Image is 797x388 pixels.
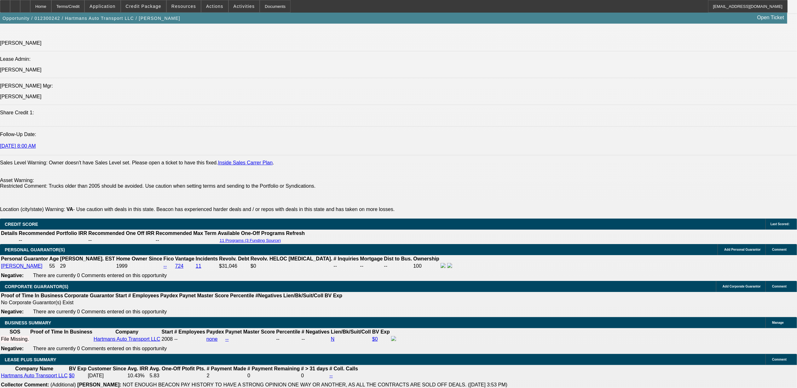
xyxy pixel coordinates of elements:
a: none [206,336,218,342]
td: 55 [49,263,59,270]
a: -- [329,373,333,378]
b: Start [115,293,127,298]
td: 29 [60,263,115,270]
b: BV Exp [69,366,87,371]
span: Comment [772,285,787,288]
b: Negative: [1,309,24,314]
td: -- [384,263,413,270]
div: File Missing. [1,336,29,342]
button: Application [85,0,120,12]
a: $0 [69,373,75,378]
b: [PERSON_NAME]: [77,382,121,387]
td: -- [360,263,383,270]
td: 5.83 [149,373,206,379]
b: Negative: [1,273,24,278]
b: Ownership [413,256,439,261]
span: LEASE PLUS SUMMARY [5,357,56,362]
b: #Negatives [256,293,282,298]
td: 100 [413,263,440,270]
span: PERSONAL GUARANTOR(S) [5,247,65,252]
span: Add Corporate Guarantor [723,285,761,288]
b: Lien/Bk/Suit/Coll [331,329,371,334]
b: Corporate Guarantor [64,293,114,298]
b: VA [66,207,73,212]
a: 11 [196,263,201,269]
b: Avg. One-Off Ptofit Pts. [150,366,205,371]
span: NOT ENOUGH BEACON PAY HISTORY TO HAVE A STRONG OPINION ONE WAY OR ANOTHER, AS ALL THE CONTRACTS A... [123,382,507,387]
b: Customer Since [88,366,126,371]
b: Vantage [175,256,194,261]
b: BV Exp [325,293,342,298]
b: Paydex [206,329,224,334]
b: # Inquiries [333,256,359,261]
th: SOS [1,329,29,335]
td: $0 [250,263,333,270]
a: [PERSON_NAME] [1,263,43,269]
div: -- [276,336,300,342]
td: 10.43% [127,373,148,379]
b: Lien/Bk/Suit/Coll [283,293,323,298]
a: Hartmans Auto Transport LLC [1,373,68,378]
span: (Additional) [50,382,76,387]
b: Percentile [230,293,254,298]
a: -- [164,263,167,269]
button: Credit Package [121,0,166,12]
td: 0 [247,373,300,379]
b: # > 31 days [301,366,328,371]
span: Comment [772,248,787,251]
img: facebook-icon.png [391,336,396,341]
b: Dist to Bus. [384,256,412,261]
b: Avg. IRR [127,366,148,371]
span: Add Personal Guarantor [724,248,761,251]
a: Hartmans Auto Transport LLC [94,336,160,342]
th: Details [1,230,18,237]
a: -- [225,336,229,342]
span: 1999 [116,263,128,269]
b: Home Owner Since [116,256,162,261]
th: Recommended Max Term [155,230,217,237]
b: # Employees [174,329,205,334]
span: Opportunity / 012300242 / Hartmans Auto Transport LLC / [PERSON_NAME] [3,16,180,21]
b: Revolv. Debt [219,256,249,261]
b: Collector Comment: [1,382,49,387]
img: linkedin-icon.png [447,263,452,268]
label: - Use caution with deals in this state. Beacon has experienced harder deals and / or repos with d... [66,207,395,212]
span: Last Scored: [771,222,790,226]
b: # Employees [128,293,159,298]
b: # Coll. Calls [329,366,358,371]
td: No Corporate Guarantor(s) Exist [1,300,345,306]
b: # Negatives [302,329,330,334]
b: Company Name [15,366,53,371]
b: Paynet Master Score [225,329,275,334]
b: Paydex [160,293,178,298]
td: -- [18,237,87,243]
th: Available One-Off Programs [217,230,285,237]
span: There are currently 0 Comments entered on this opportunity [33,346,167,351]
button: Activities [229,0,260,12]
td: $31,046 [219,263,250,270]
span: There are currently 0 Comments entered on this opportunity [33,273,167,278]
span: Manage [772,321,784,324]
b: Incidents [196,256,218,261]
b: Paynet Master Score [179,293,229,298]
span: Comment [772,358,787,361]
b: Personal Guarantor [1,256,48,261]
a: $0 [372,336,378,342]
b: Fico [164,256,174,261]
b: # Payment Made [207,366,246,371]
span: -- [174,336,178,342]
a: 724 [175,263,184,269]
span: CORPORATE GUARANTOR(S) [5,284,68,289]
td: -- [88,237,155,243]
td: -- [155,237,217,243]
b: Negative: [1,346,24,351]
b: [PERSON_NAME]. EST [60,256,115,261]
a: Inside Sales Carrer Plan [218,160,273,165]
b: # Payment Remaining [247,366,300,371]
span: Activities [234,4,255,9]
img: facebook-icon.png [441,263,446,268]
td: -- [333,263,359,270]
th: Proof of Time In Business [1,293,63,299]
div: -- [302,336,330,342]
td: [DATE] [88,373,127,379]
